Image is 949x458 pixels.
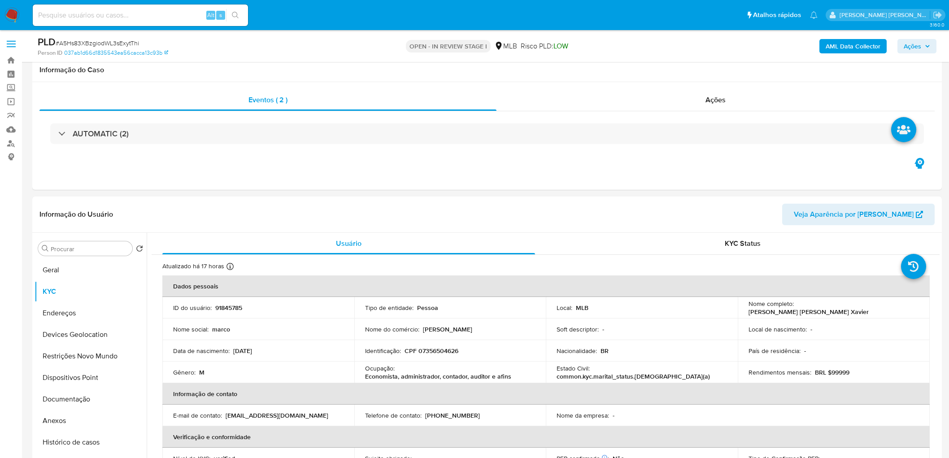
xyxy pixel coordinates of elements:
[136,245,143,255] button: Retornar ao pedido padrão
[51,245,129,253] input: Procurar
[215,304,242,312] p: 91845785
[162,426,930,448] th: Verificação e conformidade
[753,10,801,20] span: Atalhos rápidos
[162,383,930,405] th: Informação de contato
[42,245,49,252] button: Procurar
[557,325,599,333] p: Soft descriptor :
[521,41,568,51] span: Risco PLD:
[613,411,614,419] p: -
[365,372,511,380] p: Economista, administrador, contador, auditor e afins
[33,9,248,21] input: Pesquise usuários ou casos...
[494,41,517,51] div: MLB
[423,325,472,333] p: [PERSON_NAME]
[226,9,244,22] button: search-icon
[705,95,726,105] span: Ações
[405,347,458,355] p: CPF 07356504626
[365,325,419,333] p: Nome do comércio :
[826,39,880,53] b: AML Data Collector
[815,368,849,376] p: BRL $99999
[35,302,147,324] button: Endereços
[406,40,491,52] p: OPEN - IN REVIEW STAGE I
[933,10,942,20] a: Sair
[162,275,930,297] th: Dados pessoais
[35,367,147,388] button: Dispositivos Point
[38,49,62,57] b: Person ID
[365,347,401,355] p: Identificação :
[56,39,139,48] span: # A5Hs83XBzgiodWL3sExytThi
[35,324,147,345] button: Devices Geolocation
[35,410,147,432] button: Anexos
[199,368,205,376] p: M
[794,204,914,225] span: Veja Aparência por [PERSON_NAME]
[804,347,806,355] p: -
[749,308,869,316] p: [PERSON_NAME] [PERSON_NAME] Xavier
[73,129,129,139] h3: AUTOMATIC (2)
[365,364,395,372] p: Ocupação :
[417,304,438,312] p: Pessoa
[749,347,801,355] p: País de residência :
[725,238,761,249] span: KYC Status
[35,345,147,367] button: Restrições Novo Mundo
[749,368,811,376] p: Rendimentos mensais :
[557,364,590,372] p: Estado Civil :
[557,347,597,355] p: Nacionalidade :
[50,123,924,144] div: AUTOMATIC (2)
[749,300,794,308] p: Nome completo :
[173,325,209,333] p: Nome social :
[39,65,935,74] h1: Informação do Caso
[425,411,480,419] p: [PHONE_NUMBER]
[219,11,222,19] span: s
[212,325,230,333] p: marco
[897,39,936,53] button: Ações
[173,347,230,355] p: Data de nascimento :
[162,262,224,270] p: Atualizado há 17 horas
[602,325,604,333] p: -
[173,411,222,419] p: E-mail de contato :
[336,238,361,249] span: Usuário
[207,11,214,19] span: Alt
[810,325,812,333] p: -
[173,304,212,312] p: ID do usuário :
[35,432,147,453] button: Histórico de casos
[601,347,609,355] p: BR
[557,304,572,312] p: Local :
[576,304,588,312] p: MLB
[810,11,818,19] a: Notificações
[365,411,422,419] p: Telefone de contato :
[173,368,196,376] p: Gênero :
[35,388,147,410] button: Documentação
[840,11,930,19] p: leticia.siqueira@mercadolivre.com
[38,35,56,49] b: PLD
[39,210,113,219] h1: Informação do Usuário
[35,281,147,302] button: KYC
[226,411,328,419] p: [EMAIL_ADDRESS][DOMAIN_NAME]
[233,347,252,355] p: [DATE]
[819,39,887,53] button: AML Data Collector
[782,204,935,225] button: Veja Aparência por [PERSON_NAME]
[749,325,807,333] p: Local de nascimento :
[248,95,287,105] span: Eventos ( 2 )
[35,259,147,281] button: Geral
[553,41,568,51] span: LOW
[64,49,168,57] a: 037ab1d66d1835543ea56cacca13c93b
[904,39,921,53] span: Ações
[557,372,710,380] p: common.kyc.marital_status.[DEMOGRAPHIC_DATA](a)
[557,411,609,419] p: Nome da empresa :
[365,304,414,312] p: Tipo de entidade :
